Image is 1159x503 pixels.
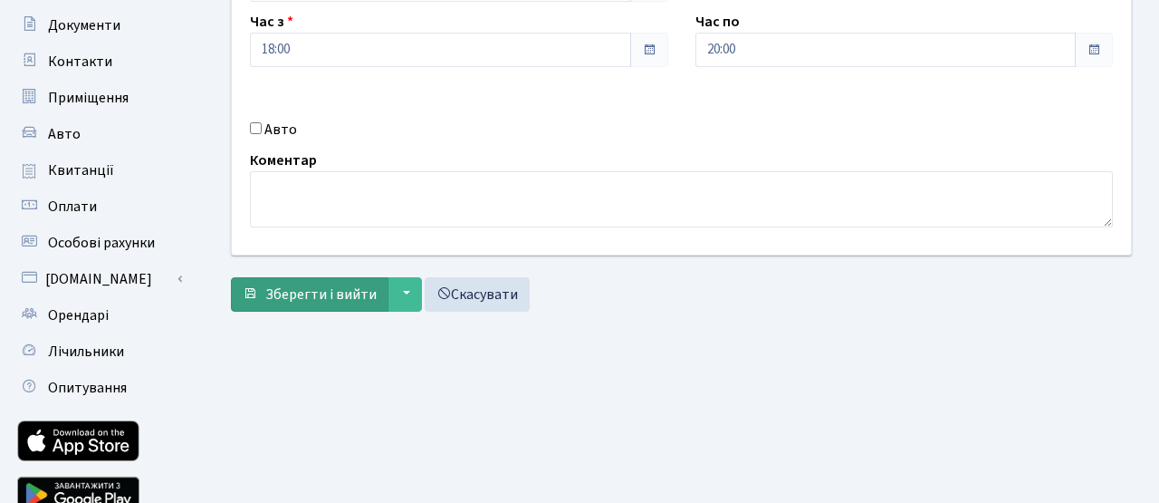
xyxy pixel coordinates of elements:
[48,233,155,253] span: Особові рахунки
[9,80,190,116] a: Приміщення
[264,119,297,140] label: Авто
[9,152,190,189] a: Квитанції
[425,277,530,312] a: Скасувати
[48,197,97,217] span: Оплати
[48,52,112,72] span: Контакти
[9,334,190,370] a: Лічильники
[48,15,120,35] span: Документи
[695,11,740,33] label: Час по
[231,277,388,312] button: Зберегти і вийти
[48,342,124,362] span: Лічильники
[250,150,317,171] label: Коментар
[48,124,81,144] span: Авто
[48,160,114,180] span: Квитанції
[9,189,190,225] a: Оплати
[9,261,190,297] a: [DOMAIN_NAME]
[9,44,190,80] a: Контакти
[9,116,190,152] a: Авто
[265,285,377,305] span: Зберегти і вийти
[48,88,129,108] span: Приміщення
[9,297,190,334] a: Орендарі
[9,225,190,261] a: Особові рахунки
[9,7,190,44] a: Документи
[250,11,293,33] label: Час з
[9,370,190,406] a: Опитування
[48,378,127,398] span: Опитування
[48,305,109,325] span: Орендарі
